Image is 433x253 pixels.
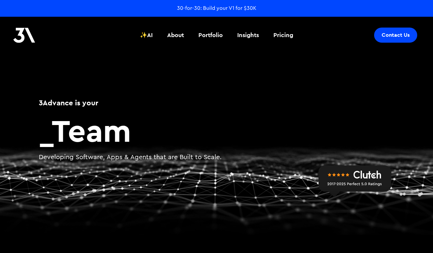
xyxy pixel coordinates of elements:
a: Pricing [269,23,297,47]
h1: 3Advance is your [39,97,394,108]
div: About [167,31,184,39]
a: About [163,23,188,47]
div: Pricing [273,31,293,39]
a: Contact Us [374,28,417,43]
a: Portfolio [194,23,227,47]
p: Developing Software, Apps & Agents that are Built to Scale. [39,153,394,162]
h2: Team [39,115,394,146]
div: Insights [237,31,259,39]
div: Portfolio [198,31,223,39]
span: _ [39,110,52,150]
a: Insights [233,23,263,47]
a: 30-for-30: Build your V1 for $30K [177,5,256,12]
div: Contact Us [382,32,410,38]
div: ✨AI [140,31,153,39]
a: ✨AI [136,23,157,47]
